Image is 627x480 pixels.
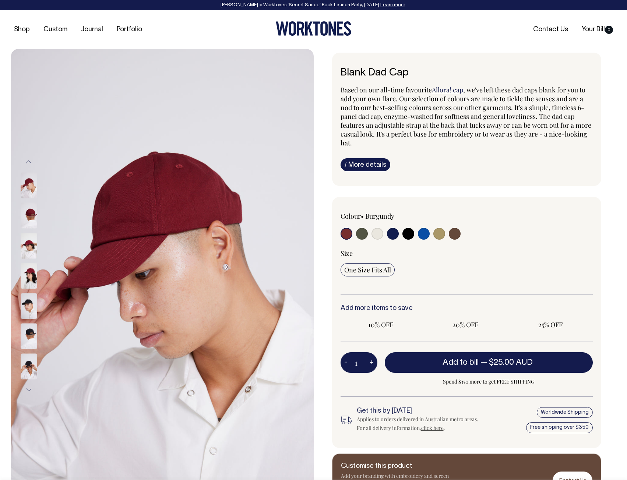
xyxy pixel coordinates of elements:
a: Learn more [380,3,405,7]
img: black [21,324,37,349]
span: • [361,212,364,220]
a: Allora! cap [432,85,463,94]
h6: Customise this product [341,463,459,470]
span: 20% OFF [429,320,502,329]
span: $25.00 AUD [489,359,533,366]
a: Shop [11,24,33,36]
input: 20% OFF [425,318,506,331]
input: 10% OFF [341,318,421,331]
img: black [21,354,37,380]
div: Applies to orders delivered in Australian metro areas. For all delivery information, . [357,415,478,433]
img: burgundy [21,263,37,289]
input: 25% OFF [510,318,590,331]
button: - [341,355,351,370]
img: burgundy [21,233,37,259]
h6: Get this by [DATE] [357,407,478,415]
a: iMore details [341,158,390,171]
div: [PERSON_NAME] × Worktones ‘Secret Sauce’ Book Launch Party, [DATE]. . [7,3,620,8]
label: Burgundy [365,212,394,220]
span: One Size Fits All [344,265,391,274]
a: Journal [78,24,106,36]
button: Add to bill —$25.00 AUD [385,352,593,373]
a: Portfolio [114,24,145,36]
span: — [480,359,535,366]
a: Your Bill0 [579,24,616,36]
button: Next [23,382,34,398]
div: Size [341,249,593,258]
span: Add to bill [443,359,479,366]
span: 10% OFF [344,320,417,329]
div: Colour [341,212,441,220]
h6: Add more items to save [341,305,593,312]
span: 0 [605,26,613,34]
span: 25% OFF [514,320,587,329]
img: burgundy [21,203,37,229]
span: , we've left these dad caps blank for you to add your own flare. Our selection of colours are mad... [341,85,591,147]
span: Spend $350 more to get FREE SHIPPING [385,377,593,386]
a: Custom [40,24,70,36]
a: click here [421,424,444,431]
span: i [345,160,346,168]
img: black [21,293,37,319]
span: Based on our all-time favourite [341,85,432,94]
a: Contact Us [530,24,571,36]
img: burgundy [21,173,37,198]
input: One Size Fits All [341,263,395,276]
h6: Blank Dad Cap [341,67,593,79]
button: + [366,355,377,370]
button: Previous [23,154,34,170]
